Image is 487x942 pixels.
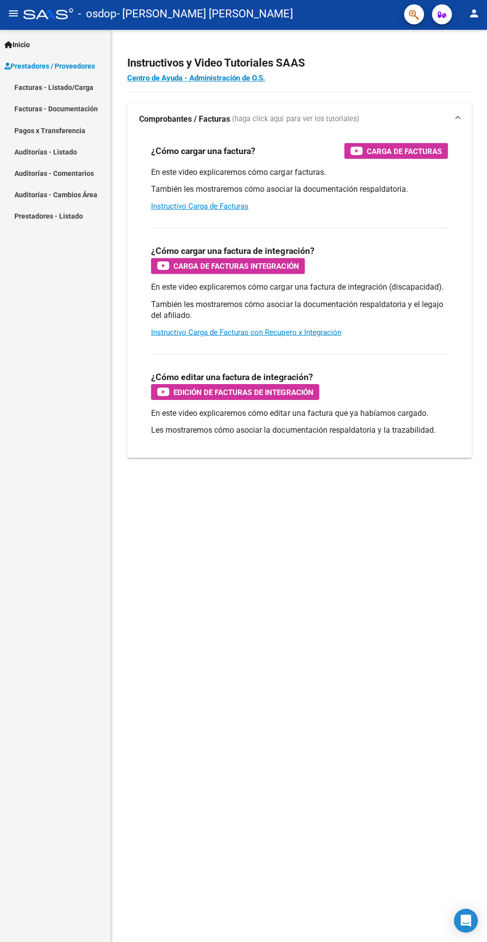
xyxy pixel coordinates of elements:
[151,409,447,420] p: En este video explicaremos cómo editar una factura que ya habíamos cargado.
[151,259,305,275] button: Carga de Facturas Integración
[151,146,255,159] h3: ¿Cómo cargar una factura?
[127,56,471,75] h2: Instructivos y Video Tutoriales SAAS
[127,76,265,84] a: Centro de Ayuda - Administración de O.S.
[151,329,341,338] a: Instructivo Carga de Facturas con Recupero x Integración
[151,168,447,179] p: En este video explicaremos cómo cargar facturas.
[79,5,117,27] span: - osdop
[344,145,447,160] button: Carga de Facturas
[5,41,30,52] span: Inicio
[117,5,293,27] span: - [PERSON_NAME] [PERSON_NAME]
[127,105,471,137] mat-expansion-panel-header: Comprobantes / Facturas (haga click aquí para ver los tutoriales)
[151,283,447,294] p: En este video explicaremos cómo cargar una factura de integración (discapacidad).
[173,387,313,399] span: Edición de Facturas de integración
[151,245,314,259] h3: ¿Cómo cargar una factura de integración?
[151,426,447,437] p: Les mostraremos cómo asociar la documentación respaldatoria y la trazabilidad.
[151,203,248,212] a: Instructivo Carga de Facturas
[173,261,299,274] span: Carga de Facturas Integración
[467,9,479,21] mat-icon: person
[366,147,441,159] span: Carga de Facturas
[127,137,471,459] div: Comprobantes / Facturas (haga click aquí para ver los tutoriales)
[151,185,447,196] p: También les mostraremos cómo asociar la documentación respaldatoria.
[5,63,95,74] span: Prestadores / Proveedores
[139,115,230,126] strong: Comprobantes / Facturas
[151,300,447,322] p: También les mostraremos cómo asociar la documentación respaldatoria y el legajo del afiliado.
[232,115,359,126] span: (haga click aquí para ver los tutoriales)
[151,385,319,401] button: Edición de Facturas de integración
[151,371,313,385] h3: ¿Cómo editar una factura de integración?
[453,908,477,932] div: Open Intercom Messenger
[8,9,20,21] mat-icon: menu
